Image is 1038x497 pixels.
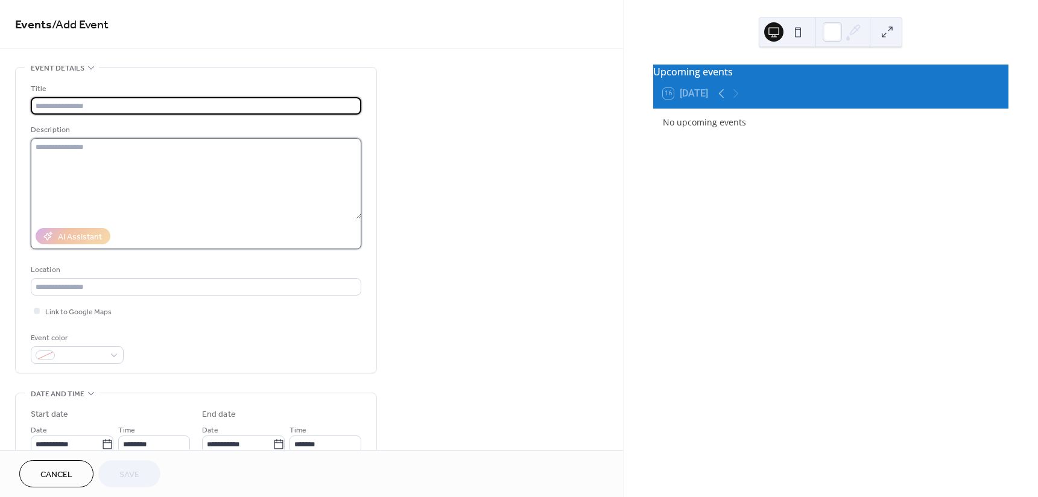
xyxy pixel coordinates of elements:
span: Cancel [40,469,72,481]
div: End date [202,408,236,421]
span: Date and time [31,388,84,400]
div: Title [31,83,359,95]
span: Event details [31,62,84,75]
a: Events [15,13,52,37]
span: Link to Google Maps [45,306,112,318]
button: Cancel [19,460,93,487]
div: No upcoming events [663,116,999,128]
div: Event color [31,332,121,344]
span: Date [202,424,218,437]
div: Location [31,264,359,276]
div: Start date [31,408,68,421]
span: Date [31,424,47,437]
div: Description [31,124,359,136]
span: / Add Event [52,13,109,37]
span: Time [118,424,135,437]
div: Upcoming events [653,65,1008,79]
span: Time [290,424,306,437]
